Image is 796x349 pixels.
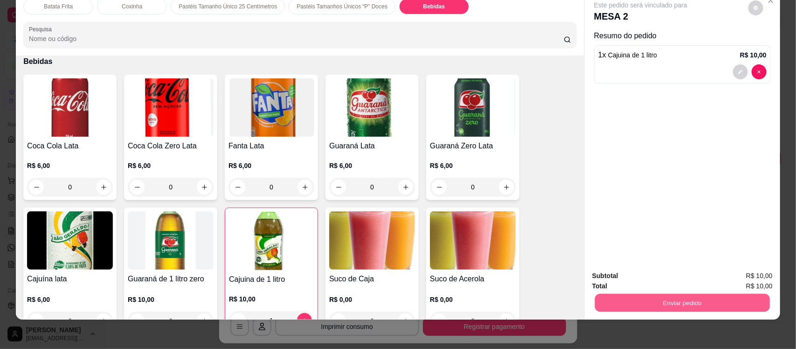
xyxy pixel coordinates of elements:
[128,211,214,270] img: product-image
[229,274,314,285] h4: Cajuina de 1 litro
[608,51,657,59] span: Cajuina de 1 litro
[128,140,214,152] h4: Coca Cola Zero Lata
[27,161,113,170] p: R$ 6,00
[430,211,516,270] img: product-image
[230,180,245,195] button: decrease-product-quantity
[430,140,516,152] h4: Guaraná Zero Lata
[231,313,246,328] button: decrease-product-quantity
[27,211,113,270] img: product-image
[594,0,687,10] p: Este pedido será vinculado para
[29,180,44,195] button: decrease-product-quantity
[598,49,657,61] p: 1 x
[298,180,312,195] button: increase-product-quantity
[130,180,145,195] button: decrease-product-quantity
[29,314,44,328] button: decrease-product-quantity
[430,295,516,304] p: R$ 0,00
[398,180,413,195] button: increase-product-quantity
[594,10,687,23] p: MESA 2
[329,140,415,152] h4: Guaraná Lata
[128,161,214,170] p: R$ 6,00
[128,273,214,285] h4: Guaraná de 1 litro zero
[128,78,214,137] img: product-image
[329,211,415,270] img: product-image
[23,56,577,67] p: Bebidas
[430,78,516,137] img: product-image
[423,3,445,10] p: Bebidas
[592,282,607,290] strong: Total
[592,272,618,279] strong: Subtotal
[746,281,773,291] span: R$ 10,00
[752,64,767,79] button: decrease-product-quantity
[329,161,415,170] p: R$ 6,00
[96,180,111,195] button: increase-product-quantity
[96,314,111,328] button: increase-product-quantity
[197,180,212,195] button: increase-product-quantity
[499,180,514,195] button: increase-product-quantity
[229,212,314,270] img: product-image
[27,295,113,304] p: R$ 6,00
[197,314,212,328] button: increase-product-quantity
[122,3,142,10] p: Coxinha
[329,273,415,285] h4: Suco de Caja
[733,64,748,79] button: decrease-product-quantity
[297,3,388,10] p: Pastéis Tamanhos Únicos “P” Doces
[27,273,113,285] h4: Cajuína lata
[44,3,73,10] p: Batata Frita
[594,30,771,42] p: Resumo do pedido
[432,180,447,195] button: decrease-product-quantity
[128,295,214,304] p: R$ 10,00
[748,0,763,15] button: decrease-product-quantity
[27,78,113,137] img: product-image
[331,180,346,195] button: decrease-product-quantity
[329,295,415,304] p: R$ 0,00
[228,161,314,170] p: R$ 6,00
[29,25,55,33] label: Pesquisa
[27,140,113,152] h4: Coca Cola Lata
[229,294,314,304] p: R$ 10,00
[430,273,516,285] h4: Suco de Acerola
[740,50,767,60] p: R$ 10,00
[29,34,564,43] input: Pesquisa
[130,314,145,328] button: decrease-product-quantity
[430,161,516,170] p: R$ 6,00
[297,313,312,328] button: increase-product-quantity
[179,3,277,10] p: Pastéis Tamanho Único 25 Centímetros
[595,293,770,312] button: Enviar pedido
[228,140,314,152] h4: Fanta Lata
[746,271,773,281] span: R$ 10,00
[329,78,415,137] img: product-image
[228,78,314,137] img: product-image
